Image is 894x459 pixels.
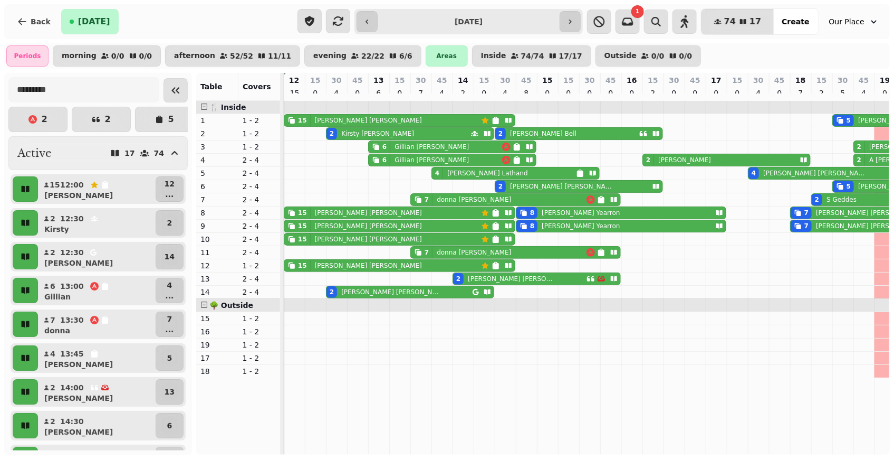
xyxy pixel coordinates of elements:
[501,88,510,98] p: 4
[156,345,184,371] button: 5
[60,349,84,359] p: 13:45
[60,416,84,427] p: 14:30
[200,208,234,218] p: 8
[40,345,153,371] button: 413:45[PERSON_NAME]
[243,274,276,284] p: 2 - 4
[416,75,426,86] p: 30
[315,116,422,125] p: [PERSON_NAME] [PERSON_NAME]
[156,413,184,438] button: 6
[331,75,341,86] p: 30
[243,115,276,126] p: 1 - 2
[60,247,84,258] p: 12:30
[200,128,234,139] p: 2
[437,75,447,86] p: 45
[50,180,56,190] p: 15
[459,88,467,98] p: 2
[62,52,97,60] p: morning
[8,107,68,132] button: 2
[628,88,636,98] p: 0
[857,156,861,164] div: 2
[382,143,387,151] div: 6
[139,52,152,60] p: 0 / 0
[426,45,468,67] div: Areas
[243,221,276,231] p: 2 - 4
[763,169,866,177] p: [PERSON_NAME] [PERSON_NAME]
[200,260,234,271] p: 12
[435,169,439,177] div: 4
[838,75,848,86] p: 30
[200,82,223,91] span: Table
[40,312,153,337] button: 713:30donna
[880,75,890,86] p: 19
[165,189,175,200] p: ...
[200,181,234,192] p: 6
[690,75,700,86] p: 45
[243,181,276,192] p: 2 - 4
[200,115,234,126] p: 1
[165,251,175,262] p: 14
[481,52,506,60] p: Inside
[498,182,503,191] div: 2
[724,17,736,26] span: 74
[290,88,299,98] p: 15
[826,195,857,204] p: S Geddes
[437,248,511,257] p: donna [PERSON_NAME]
[40,210,153,236] button: 212:30Kirsty
[658,156,711,164] p: [PERSON_NAME]
[50,382,56,393] p: 2
[243,208,276,218] p: 2 - 4
[425,248,429,257] div: 7
[847,116,851,125] div: 5
[156,278,184,303] button: 4...
[649,88,657,98] p: 2
[752,169,756,177] div: 4
[243,313,276,324] p: 1 - 2
[498,129,503,138] div: 2
[315,235,422,243] p: [PERSON_NAME] [PERSON_NAME]
[585,88,594,98] p: 0
[44,359,113,370] p: [PERSON_NAME]
[679,52,693,60] p: 0 / 0
[243,82,271,91] span: Covers
[44,224,69,235] p: Kirsty
[61,9,119,34] button: [DATE]
[818,88,826,98] p: 2
[243,353,276,363] p: 1 - 2
[521,75,531,86] p: 45
[564,88,573,98] p: 0
[156,379,184,405] button: 13
[243,155,276,165] p: 2 - 4
[156,312,184,337] button: 7...
[44,258,113,268] p: [PERSON_NAME]
[268,52,291,60] p: 11 / 11
[50,349,56,359] p: 4
[243,326,276,337] p: 1 - 2
[753,75,763,86] p: 30
[40,176,153,202] button: 1512:00[PERSON_NAME]
[165,45,300,67] button: afternoon52/5211/11
[315,261,422,270] p: [PERSON_NAME] [PERSON_NAME]
[559,52,582,60] p: 17 / 17
[733,88,742,98] p: 0
[382,156,387,164] div: 6
[243,247,276,258] p: 2 - 4
[472,45,591,67] button: Inside74/7417/17
[60,315,84,325] p: 13:30
[563,75,573,86] p: 15
[648,75,658,86] p: 15
[209,103,246,111] span: 🍴 Inside
[669,75,679,86] p: 30
[530,209,534,217] div: 8
[315,209,422,217] p: [PERSON_NAME] [PERSON_NAME]
[165,179,175,189] p: 12
[522,88,531,98] p: 8
[200,221,234,231] p: 9
[298,116,307,125] div: 15
[651,52,665,60] p: 0 / 0
[50,281,56,292] p: 6
[530,222,534,230] div: 8
[543,88,552,98] p: 0
[17,146,51,161] h2: Active
[396,88,404,98] p: 0
[44,325,70,336] p: donna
